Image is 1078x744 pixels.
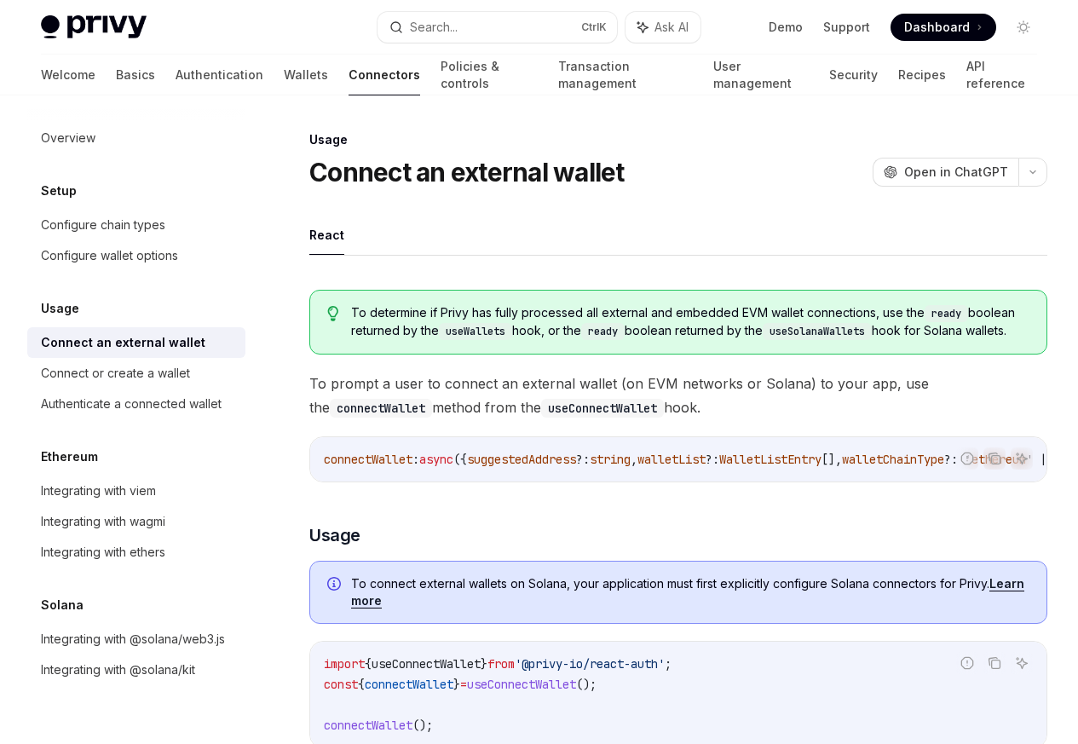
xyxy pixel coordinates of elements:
span: { [365,656,372,672]
button: Toggle dark mode [1010,14,1037,41]
span: ?: ' [944,452,971,467]
a: Authentication [176,55,263,95]
button: Ask AI [1011,652,1033,674]
button: Ask AI [625,12,700,43]
div: Integrating with @solana/kit [41,660,195,680]
span: ; [665,656,672,672]
a: User management [713,55,809,95]
span: ({ [453,452,467,467]
span: ?: [576,452,590,467]
button: Copy the contents from the code block [983,652,1006,674]
h5: Usage [41,298,79,319]
span: WalletListEntry [719,452,821,467]
button: Report incorrect code [956,652,978,674]
span: : [412,452,419,467]
span: To determine if Privy has fully processed all external and embedded EVM wallet connections, use t... [351,304,1029,340]
span: (); [576,677,597,692]
svg: Info [327,577,344,594]
code: useWallets [439,323,512,340]
a: Configure wallet options [27,240,245,271]
span: } [481,656,487,672]
span: connectWallet [324,718,412,733]
span: '@privy-io/react-auth' [515,656,665,672]
span: useConnectWallet [372,656,481,672]
button: Report incorrect code [956,447,978,470]
svg: Tip [327,306,339,321]
span: Dashboard [904,19,970,36]
a: Dashboard [891,14,996,41]
a: Wallets [284,55,328,95]
code: connectWallet [330,399,432,418]
span: async [419,452,453,467]
span: } [453,677,460,692]
a: Demo [769,19,803,36]
a: Integrating with viem [27,476,245,506]
div: Connect or create a wallet [41,363,190,384]
div: Usage [309,131,1047,148]
div: Configure chain types [41,215,165,235]
div: Integrating with ethers [41,542,165,562]
span: , [631,452,637,467]
span: Usage [309,523,360,547]
span: To connect external wallets on Solana, your application must first explicitly configure Solana co... [351,575,1029,609]
div: Integrating with @solana/web3.js [41,629,225,649]
div: Search... [410,17,458,37]
a: Integrating with wagmi [27,506,245,537]
a: Integrating with ethers [27,537,245,568]
div: Connect an external wallet [41,332,205,353]
div: Authenticate a connected wallet [41,394,222,414]
button: React [309,215,344,255]
a: Configure chain types [27,210,245,240]
a: Recipes [898,55,946,95]
div: Integrating with viem [41,481,156,501]
button: Search...CtrlK [378,12,617,43]
span: const [324,677,358,692]
div: Configure wallet options [41,245,178,266]
code: ready [581,323,625,340]
span: import [324,656,365,672]
a: Integrating with @solana/web3.js [27,624,245,655]
a: Integrating with @solana/kit [27,655,245,685]
span: walletList [637,452,706,467]
div: Integrating with wagmi [41,511,165,532]
span: from [487,656,515,672]
span: [], [821,452,842,467]
button: Ask AI [1011,447,1033,470]
span: To prompt a user to connect an external wallet (on EVM networks or Solana) to your app, use the m... [309,372,1047,419]
div: Overview [41,128,95,148]
span: = [460,677,467,692]
span: Ask AI [654,19,689,36]
span: suggestedAddress [467,452,576,467]
span: useConnectWallet [467,677,576,692]
code: useSolanaWallets [763,323,872,340]
a: Connect or create a wallet [27,358,245,389]
span: ?: [706,452,719,467]
span: string [590,452,631,467]
a: Transaction management [558,55,693,95]
span: { [358,677,365,692]
a: Connectors [349,55,420,95]
a: Support [823,19,870,36]
a: Policies & controls [441,55,538,95]
a: Connect an external wallet [27,327,245,358]
a: Authenticate a connected wallet [27,389,245,419]
a: Welcome [41,55,95,95]
code: useConnectWallet [541,399,664,418]
code: ready [925,305,968,322]
button: Copy the contents from the code block [983,447,1006,470]
span: walletChainType [842,452,944,467]
span: ' | ' [1026,452,1060,467]
button: Open in ChatGPT [873,158,1018,187]
span: connectWallet [324,452,412,467]
span: Open in ChatGPT [904,164,1008,181]
a: Security [829,55,878,95]
span: connectWallet [365,677,453,692]
a: Overview [27,123,245,153]
h5: Solana [41,595,84,615]
img: light logo [41,15,147,39]
span: (); [412,718,433,733]
span: Ctrl K [581,20,607,34]
a: API reference [966,55,1037,95]
h5: Ethereum [41,447,98,467]
h5: Setup [41,181,77,201]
